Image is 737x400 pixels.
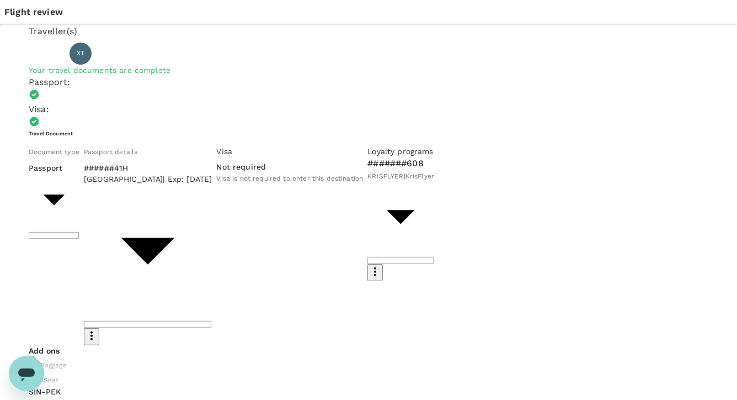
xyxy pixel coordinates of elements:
[84,175,212,183] span: [GEOGRAPHIC_DATA] | Exp: [DATE]
[29,76,708,89] p: Passport :
[77,48,84,59] span: XT
[29,371,708,386] div: Seat
[216,175,363,182] span: Visa is not required to enter this destination
[367,147,433,156] span: Loyalty programs
[9,356,44,391] iframe: Button to launch messaging window
[29,103,708,116] p: Visa :
[29,345,708,356] p: Add ons
[84,162,212,185] div: ######41H[GEOGRAPHIC_DATA]| Exp: [DATE]
[29,130,708,137] h6: Travel Document
[29,48,65,59] p: Traveller 1 :
[216,161,363,172] p: Not required
[29,356,708,371] div: Baggage
[367,172,434,180] span: KRISFLYER | KrisFlyer
[4,6,733,19] p: Flight review
[29,66,170,75] span: Your travel documents are complete
[367,157,434,182] div: #######608KRISFLYER|KrisFlyer
[216,147,232,156] span: Visa
[29,386,708,397] p: SIN - PEK
[29,25,708,38] p: Traveller(s)
[96,47,145,60] p: Xinying Tok
[84,148,137,156] span: Passport details
[29,148,79,156] span: Document type
[84,162,212,173] p: ######41H
[367,157,434,170] p: #######608
[29,162,79,173] p: Passport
